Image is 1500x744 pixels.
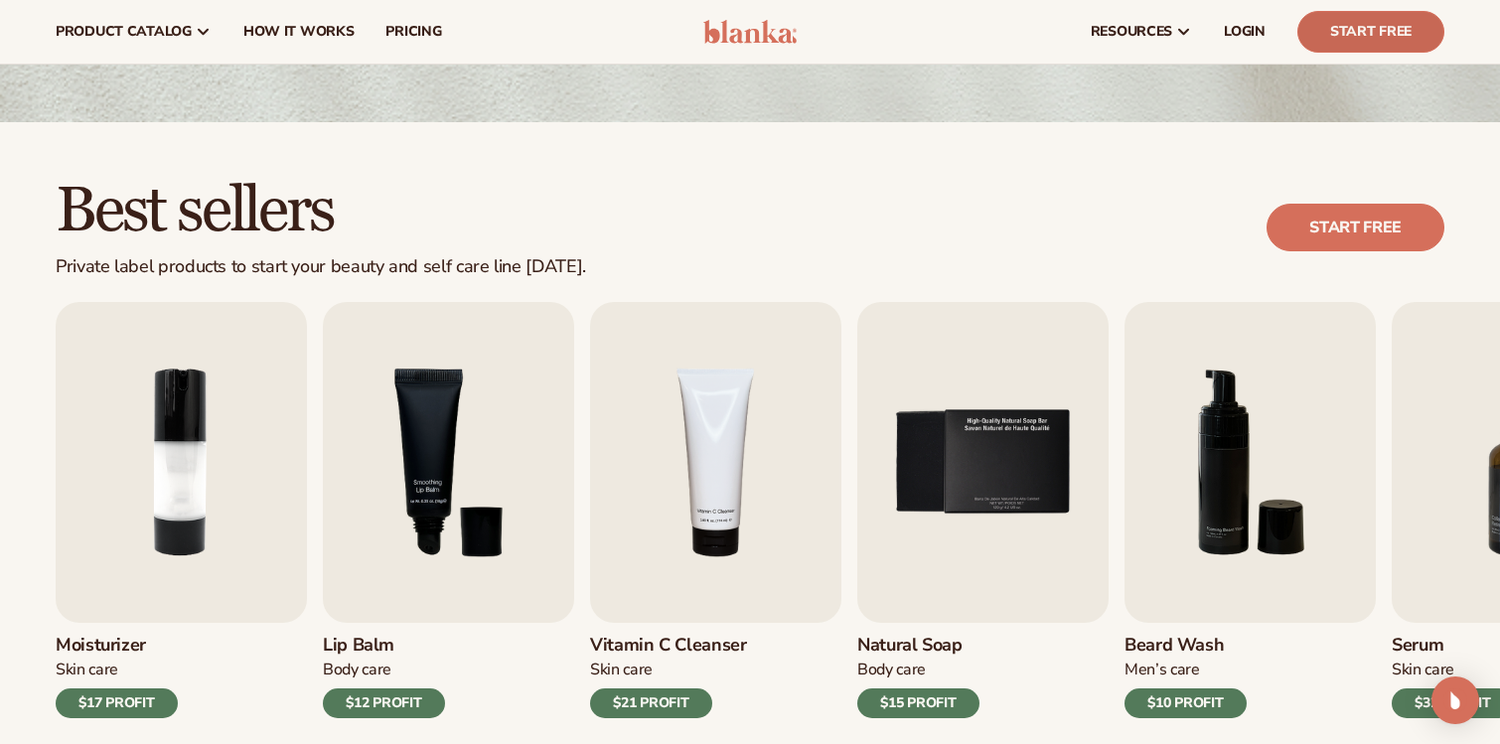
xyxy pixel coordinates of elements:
div: Open Intercom Messenger [1431,676,1479,724]
h3: Beard Wash [1125,635,1247,657]
div: Men’s Care [1125,660,1247,680]
a: Start free [1267,204,1444,251]
span: product catalog [56,24,192,40]
h3: Lip Balm [323,635,445,657]
h3: Moisturizer [56,635,178,657]
div: Body Care [857,660,979,680]
span: resources [1091,24,1172,40]
div: Skin Care [56,660,178,680]
span: pricing [385,24,441,40]
div: $12 PROFIT [323,688,445,718]
span: How It Works [243,24,355,40]
h3: Natural Soap [857,635,979,657]
span: LOGIN [1224,24,1266,40]
a: 6 / 9 [1125,302,1376,718]
h3: Vitamin C Cleanser [590,635,747,657]
div: $10 PROFIT [1125,688,1247,718]
h2: Best sellers [56,178,586,244]
a: 5 / 9 [857,302,1109,718]
div: Private label products to start your beauty and self care line [DATE]. [56,256,586,278]
div: $15 PROFIT [857,688,979,718]
a: Start Free [1297,11,1444,53]
div: $17 PROFIT [56,688,178,718]
div: $21 PROFIT [590,688,712,718]
a: 4 / 9 [590,302,841,718]
div: Skin Care [590,660,747,680]
a: 2 / 9 [56,302,307,718]
div: Body Care [323,660,445,680]
img: logo [703,20,798,44]
a: 3 / 9 [323,302,574,718]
